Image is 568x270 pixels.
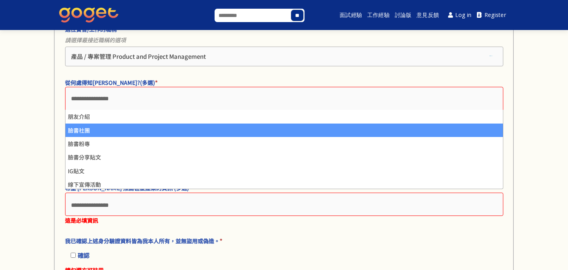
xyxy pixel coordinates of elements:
[394,2,413,28] a: 討論版
[415,2,440,28] a: 意見反饋
[65,216,499,225] label: 這是必填資訊
[65,164,503,178] li: IG貼文
[338,2,363,28] a: 面試經驗
[78,251,90,259] span: 確認
[325,2,509,28] nav: Main menu
[445,6,475,24] a: Log in
[65,47,503,66] span: 產品 / 專案管理 Product and Project Management
[71,253,76,258] input: 確認
[65,236,499,245] label: 我已確認上述身分驗證資料皆為我本人所有，並無盜用或偽造。
[366,2,391,28] a: 工作經驗
[65,34,503,46] span: 請選擇最接近職稱的選項
[474,6,509,24] a: Register
[65,78,499,87] label: 從何處得知[PERSON_NAME]?(多選)
[59,7,118,22] img: GoGet
[65,124,503,137] li: 臉書社團
[65,178,503,191] li: 線下宣傳活動
[65,110,503,123] li: 朋友介紹
[65,137,503,150] li: 臉書粉專
[71,52,206,60] span: 產品 / 專案管理 Product and Project Management
[65,150,503,164] li: 臉書分享貼文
